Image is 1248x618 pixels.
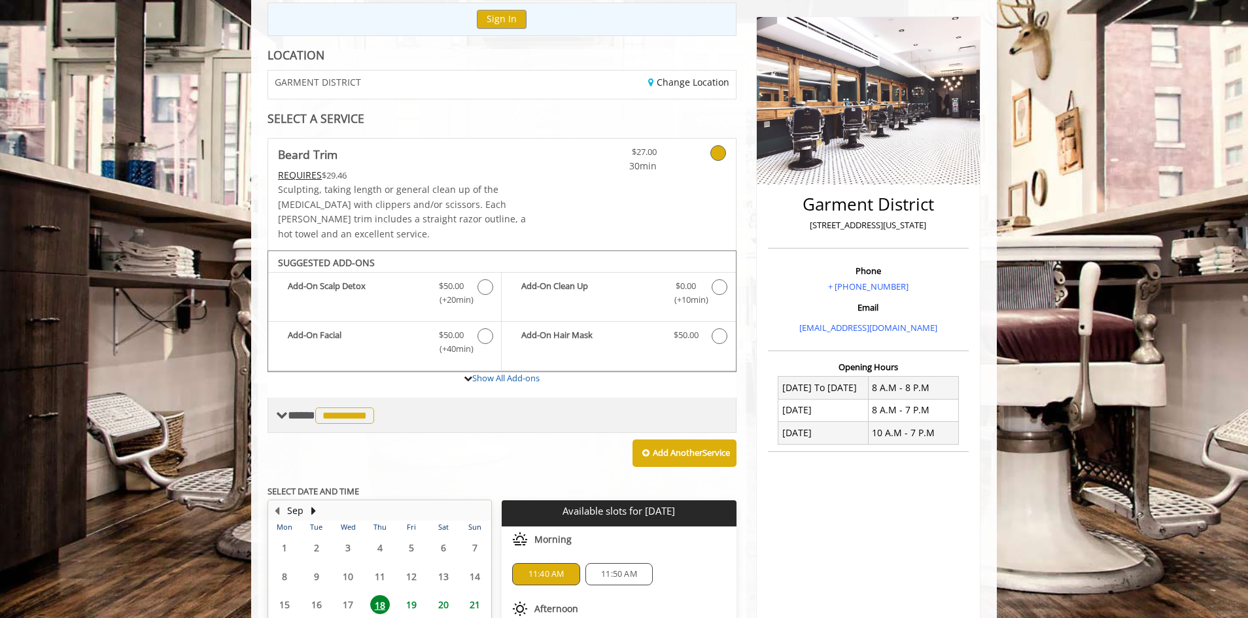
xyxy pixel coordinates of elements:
p: Sculpting, taking length or general clean up of the [MEDICAL_DATA] with clippers and/or scissors.... [278,182,541,241]
span: This service needs some Advance to be paid before we block your appointment [278,169,322,181]
th: Mon [269,521,300,534]
b: Add Another Service [653,447,730,458]
button: Sign In [477,10,527,29]
div: SELECT A SERVICE [268,112,737,125]
b: SELECT DATE AND TIME [268,485,359,497]
span: 11:50 AM [601,569,637,579]
td: 8 A.M - 7 P.M [868,399,958,421]
b: LOCATION [268,47,324,63]
span: $50.00 [674,328,699,342]
td: 10 A.M - 7 P.M [868,422,958,444]
span: $0.00 [676,279,696,293]
th: Thu [364,521,395,534]
span: (+10min ) [667,293,705,307]
p: [STREET_ADDRESS][US_STATE] [771,218,965,232]
span: 18 [370,595,390,614]
a: + [PHONE_NUMBER] [828,281,909,292]
span: 19 [402,595,421,614]
button: Add AnotherService [633,439,737,467]
h3: Phone [771,266,965,275]
span: $50.00 [439,328,464,342]
th: Fri [396,521,427,534]
span: Afternoon [534,604,578,614]
span: 30min [580,159,657,173]
th: Sun [459,521,491,534]
span: (+40min ) [432,342,471,356]
th: Wed [332,521,364,534]
span: $50.00 [439,279,464,293]
b: Add-On Clean Up [521,279,660,307]
td: [DATE] To [DATE] [778,377,869,399]
a: [EMAIL_ADDRESS][DOMAIN_NAME] [799,322,937,334]
h3: Email [771,303,965,312]
div: $29.46 [278,168,541,182]
p: Available slots for [DATE] [507,506,731,517]
label: Add-On Facial [275,328,494,359]
td: [DATE] [778,422,869,444]
div: Beard Trim Add-onS [268,250,737,372]
a: Change Location [648,76,729,88]
label: Add-On Scalp Detox [275,279,494,310]
h2: Garment District [771,195,965,214]
span: (+20min ) [432,293,471,307]
td: [DATE] [778,399,869,421]
span: Morning [534,534,572,545]
button: Sep [287,504,303,518]
button: Previous Month [271,504,282,518]
th: Sat [427,521,459,534]
b: Add-On Hair Mask [521,328,660,344]
h3: Opening Hours [768,362,969,371]
img: morning slots [512,532,528,547]
a: $27.00 [580,139,657,173]
label: Add-On Hair Mask [508,328,729,347]
td: 8 A.M - 8 P.M [868,377,958,399]
b: Add-On Facial [288,328,426,356]
b: Add-On Scalp Detox [288,279,426,307]
span: 20 [434,595,453,614]
div: 11:40 AM [512,563,580,585]
button: Next Month [308,504,319,518]
a: Show All Add-ons [472,372,540,384]
span: GARMENT DISTRICT [275,77,361,87]
label: Add-On Clean Up [508,279,729,310]
b: SUGGESTED ADD-ONS [278,256,375,269]
img: afternoon slots [512,601,528,617]
div: 11:50 AM [585,563,653,585]
span: 11:40 AM [529,569,564,579]
b: Beard Trim [278,145,338,163]
th: Tue [300,521,332,534]
span: 21 [465,595,485,614]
